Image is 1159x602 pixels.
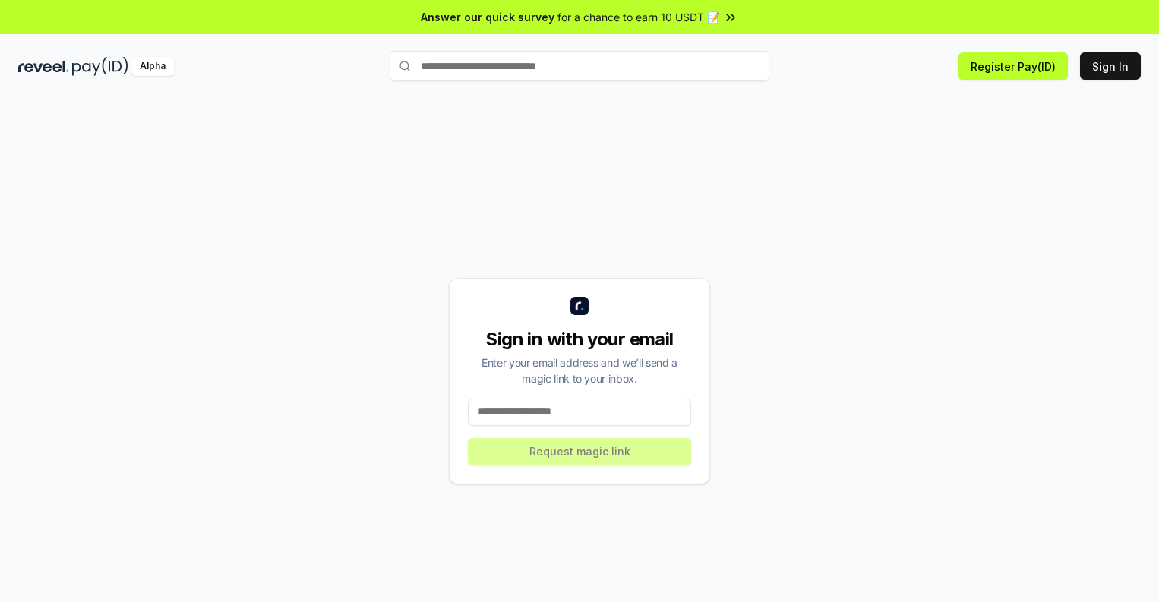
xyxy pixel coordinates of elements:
img: pay_id [72,57,128,76]
span: for a chance to earn 10 USDT 📝 [557,9,720,25]
span: Answer our quick survey [421,9,554,25]
img: reveel_dark [18,57,69,76]
div: Sign in with your email [468,327,691,351]
button: Sign In [1080,52,1141,80]
img: logo_small [570,297,589,315]
div: Alpha [131,57,174,76]
div: Enter your email address and we’ll send a magic link to your inbox. [468,355,691,386]
button: Register Pay(ID) [958,52,1068,80]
